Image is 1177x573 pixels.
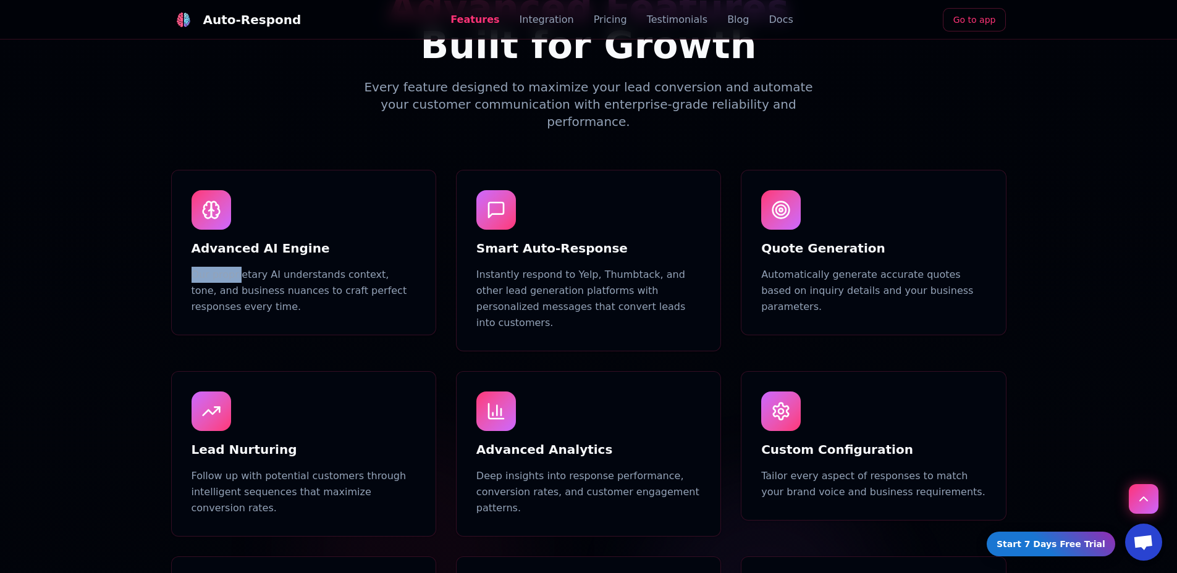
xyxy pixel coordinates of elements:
[761,240,985,257] h3: Quote Generation
[727,12,749,27] a: Blog
[192,240,416,257] h3: Advanced AI Engine
[761,267,985,315] p: Automatically generate accurate quotes based on inquiry details and your business parameters.
[476,468,701,516] p: Deep insights into response performance, conversion rates, and customer engagement patterns.
[476,441,701,458] h3: Advanced Analytics
[761,441,985,458] h3: Custom Configuration
[943,8,1006,31] a: Go to app
[421,23,757,67] span: Built for Growth
[769,12,793,27] a: Docs
[647,12,708,27] a: Testimonials
[987,532,1115,556] a: Start 7 Days Free Trial
[520,12,574,27] a: Integration
[192,441,416,458] h3: Lead Nurturing
[171,7,302,32] a: Auto-Respond LogoAuto-Respond
[450,12,499,27] a: Features
[761,468,985,500] p: Tailor every aspect of responses to match your brand voice and business requirements.
[175,12,190,27] img: Auto-Respond Logo
[476,240,701,257] h3: Smart Auto-Response
[1129,484,1158,514] button: Scroll to top
[192,468,416,516] p: Follow up with potential customers through intelligent sequences that maximize conversion rates.
[192,267,416,315] p: Our proprietary AI understands context, tone, and business nuances to craft perfect responses eve...
[476,267,701,331] p: Instantly respond to Yelp, Thumbtack, and other lead generation platforms with personalized messa...
[1125,524,1162,561] div: Open chat
[203,11,302,28] div: Auto-Respond
[352,78,826,130] p: Every feature designed to maximize your lead conversion and automate your customer communication ...
[594,12,627,27] a: Pricing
